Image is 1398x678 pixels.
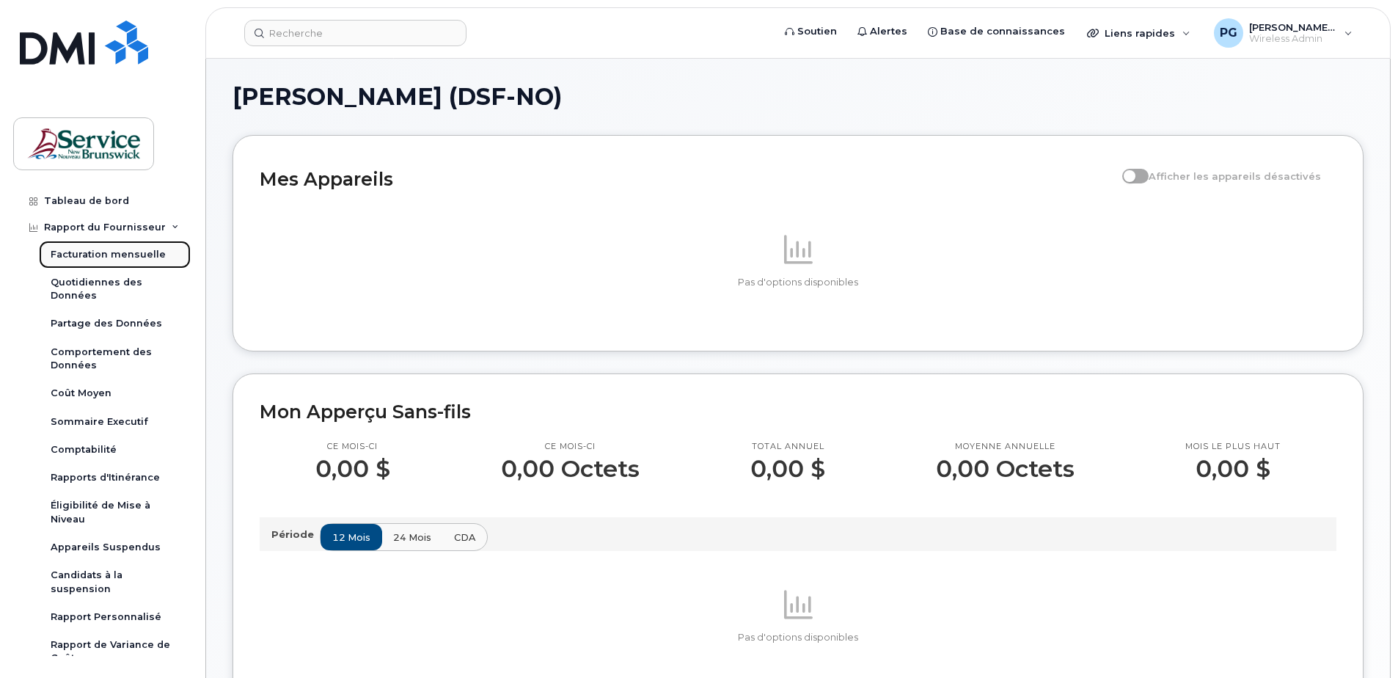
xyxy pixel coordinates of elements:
span: Afficher les appareils désactivés [1149,170,1321,182]
p: Ce mois-ci [501,441,640,453]
p: Période [271,528,320,542]
p: 0,00 Octets [936,456,1075,482]
h2: Mes Appareils [260,168,1115,190]
p: Ce mois-ci [315,441,390,453]
span: [PERSON_NAME] (DSF-NO) [233,86,562,108]
p: Pas d'options disponibles [260,631,1336,644]
p: 0,00 Octets [501,456,640,482]
span: 24 mois [393,531,431,544]
p: 0,00 $ [1185,456,1281,482]
span: CDA [454,531,475,544]
p: Pas d'options disponibles [260,276,1336,289]
p: Moyenne annuelle [936,441,1075,453]
input: Afficher les appareils désactivés [1122,162,1134,174]
p: 0,00 $ [315,456,390,482]
p: 0,00 $ [750,456,825,482]
p: Total annuel [750,441,825,453]
h2: Mon Apperçu Sans-fils [260,401,1336,423]
p: Mois le plus haut [1185,441,1281,453]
